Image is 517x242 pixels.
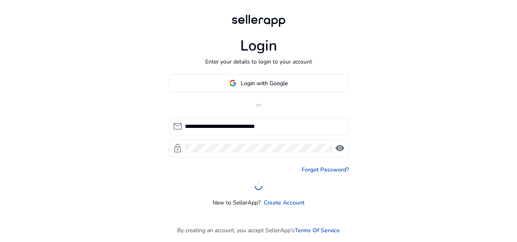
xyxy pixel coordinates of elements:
[169,101,349,109] p: or
[241,79,288,88] span: Login with Google
[213,198,261,207] p: New to SellerApp?
[173,121,182,131] span: mail
[240,37,277,55] h1: Login
[302,165,349,174] a: Forgot Password?
[295,226,340,235] a: Terms Of Service
[264,198,304,207] a: Create Account
[169,74,349,92] button: Login with Google
[335,143,345,153] span: visibility
[173,143,182,153] span: lock
[229,79,237,87] img: google-logo.svg
[205,57,312,66] p: Enter your details to login to your account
